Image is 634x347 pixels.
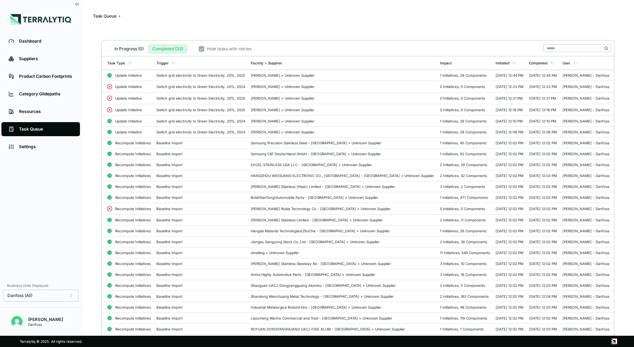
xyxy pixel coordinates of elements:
[560,116,612,127] td: [PERSON_NAME] - Danfoss
[8,313,25,330] button: Open user button
[93,13,117,19] div: Task Queue
[493,70,526,81] td: [DATE] 12:44 PM
[154,247,248,258] td: Baseline Import
[493,302,526,313] td: [DATE] 12:02 PM
[526,335,560,346] td: [DATE] 12:02 PM
[19,109,73,114] div: Resources
[560,127,612,138] td: [PERSON_NAME] - Danfoss
[248,269,437,280] td: Anhui Highly Automotive Parts - [GEOGRAPHIC_DATA] > Unknown Supplier
[7,293,32,298] span: Danfoss (All)
[437,280,493,291] td: 2 Initiatives, 5 Components
[560,138,612,149] td: [PERSON_NAME] - Danfoss
[526,138,560,149] td: [DATE] 12:02 PM
[154,149,248,159] td: Baseline Import
[560,149,612,159] td: [PERSON_NAME] - Danfoss
[560,181,612,192] td: [PERSON_NAME] - Danfoss
[496,61,509,65] div: Initiated
[560,104,612,116] td: [PERSON_NAME] - Danfoss
[437,313,493,324] td: 1 Initiatives, 119 Components
[107,239,151,244] div: Recompute Initiatives
[248,291,437,302] td: Shandong Wanchuang Metal Technology - [GEOGRAPHIC_DATA] > Unknown Supplier
[560,93,612,104] td: [PERSON_NAME] - Danfoss
[248,138,437,149] td: Samsung Precision Stainless Steel - [GEOGRAPHIC_DATA] > Unknown Supplier
[493,159,526,170] td: [DATE] 12:02 PM
[560,159,612,170] td: [PERSON_NAME] - Danfoss
[154,203,248,215] td: Baseline Import
[248,215,437,226] td: [PERSON_NAME] Stainless Limited - [GEOGRAPHIC_DATA] > Unknown Supplier
[493,236,526,247] td: [DATE] 12:02 PM
[248,247,437,258] td: smelting > Unknown Supplier
[526,302,560,313] td: [DATE] 12:03 PM
[107,73,151,78] div: Update Initiative
[107,119,151,124] div: Update Initiative
[493,247,526,258] td: [DATE] 12:02 PM
[526,236,560,247] td: [DATE] 12:02 PM
[107,294,151,299] div: Recompute Initiatives
[107,151,151,156] div: Recompute Initiatives
[154,170,248,181] td: Baseline Import
[437,93,493,104] td: 0 Initiatives, 0 Components
[107,173,151,178] div: Recompute Initiatives
[154,138,248,149] td: Baseline Import
[560,81,612,93] td: [PERSON_NAME] - Danfoss
[526,104,560,116] td: [DATE] 12:18 PM
[493,324,526,335] td: [DATE] 12:02 PM
[107,228,151,233] div: Recompute Initiatives
[107,283,151,288] div: Recompute Initiatives
[526,81,560,93] td: [DATE] 12:23 PM
[437,236,493,247] td: 2 Initiatives, 36 Components
[154,236,248,247] td: Baseline Import
[526,116,560,127] td: [DATE] 12:10 PM
[248,116,437,127] td: [PERSON_NAME] > Unknown Supplier
[493,138,526,149] td: [DATE] 12:02 PM
[526,203,560,215] td: [DATE] 12:02 PM
[107,195,151,200] div: Recompute Initiatives
[493,116,526,127] td: [DATE] 12:10 PM
[437,226,493,236] td: 1 Initiatives, 26 Components
[248,335,437,346] td: 2A spa - [GEOGRAPHIC_DATA] > Unknown Supplier
[251,61,282,65] div: Facility > Supplier
[156,61,169,65] div: Trigger
[107,84,151,89] div: Update Initiative
[199,46,251,52] label: Hide tasks with retries
[560,170,612,181] td: [PERSON_NAME] - Danfoss
[493,127,526,138] td: [DATE] 12:06 PM
[248,226,437,236] td: Hangda Material Technologies(ZhuChe - [GEOGRAPHIC_DATA] > Unknown Supplier
[199,46,204,52] button: Hide tasks with retries
[107,261,151,266] div: Recompute Initiatives
[437,302,493,313] td: 1 Initiatives, 48 Components
[493,291,526,302] td: [DATE] 12:02 PM
[437,104,493,116] td: 0 Initiatives, 0 Components
[526,226,560,236] td: [DATE] 12:02 PM
[110,44,148,54] button: In Progress (0)
[107,250,151,255] div: Recompute Initiatives
[154,70,248,81] td: Switch grid electricity to Green Electricity, 20%, 2025
[107,272,151,277] div: Recompute Initiatives
[248,70,437,81] td: [PERSON_NAME] > Unknown Supplier
[248,170,437,181] td: HANGZHOU WEIGUANG ELECTRONIC CO., [GEOGRAPHIC_DATA] - [GEOGRAPHIC_DATA] > Unknown Supplier
[107,130,151,134] div: Update Initiative
[560,291,612,302] td: [PERSON_NAME] - Danfoss
[154,302,248,313] td: Baseline Import
[107,107,151,113] div: Update Initiative
[107,140,151,145] div: Recompute Initiatives
[107,206,151,212] div: Recompute Initiatives
[154,104,248,116] td: Switch grid electricity to Green Electricity, 20%, 2025
[437,291,493,302] td: 2 Initiatives, 163 Components
[440,61,452,65] div: Impact
[493,192,526,203] td: [DATE] 12:02 PM
[493,181,526,192] td: [DATE] 12:02 PM
[493,149,526,159] td: [DATE] 12:02 PM
[493,226,526,236] td: [DATE] 12:02 PM
[526,215,560,226] td: [DATE] 12:02 PM
[107,162,151,167] div: Recompute Initiatives
[437,258,493,269] td: 3 Initiatives, 10 Components
[437,181,493,192] td: 3 Initiatives, 2 Components
[248,236,437,247] td: Jiangsu Gangyang Stock Co.,Ltd - [GEOGRAPHIC_DATA] > Unknown Supplier
[560,313,612,324] td: [PERSON_NAME] - Danfoss
[19,126,73,132] div: Task Queue
[248,203,437,215] td: [PERSON_NAME] Ruida Technology Co - [GEOGRAPHIC_DATA] > Unknown Supplier
[248,302,437,313] td: Industrial Metalurgica Rotamil Eire - [GEOGRAPHIC_DATA] > Unknown Supplier
[154,258,248,269] td: Baseline Import
[437,335,493,346] td: 2 Initiatives, 25 Components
